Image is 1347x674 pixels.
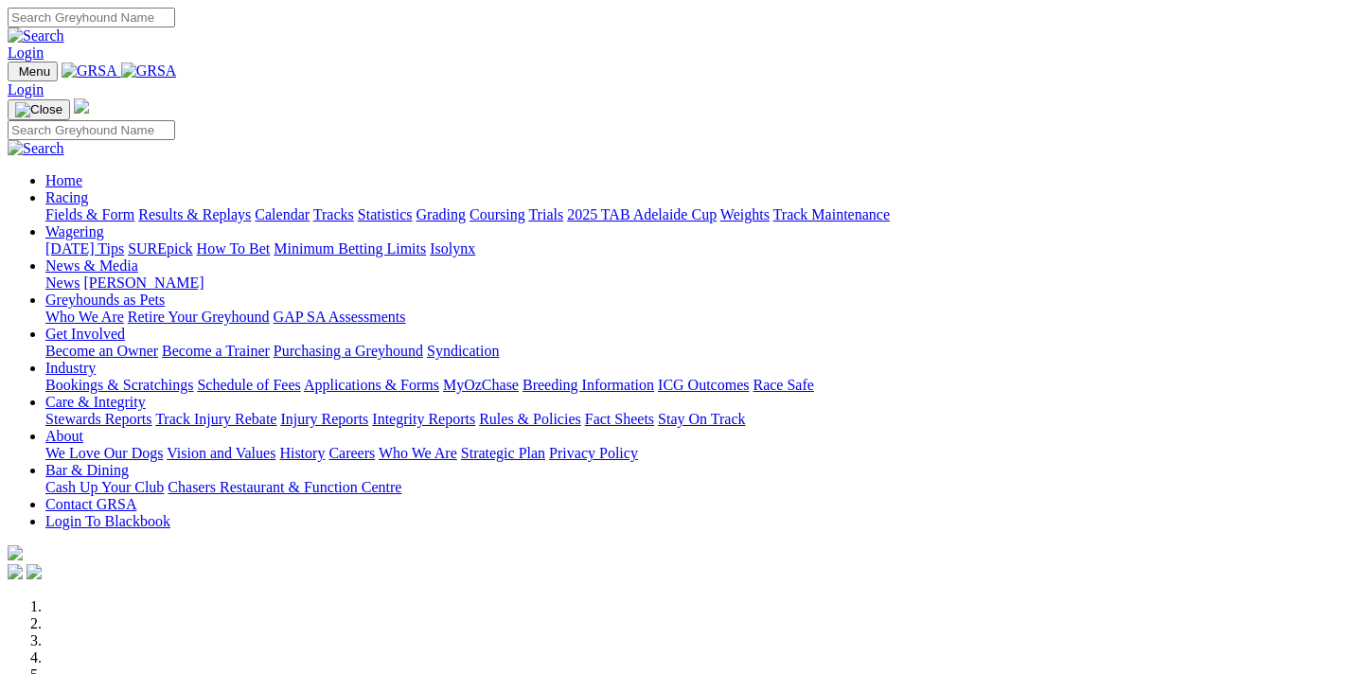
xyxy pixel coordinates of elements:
[549,445,638,461] a: Privacy Policy
[274,343,423,359] a: Purchasing a Greyhound
[155,411,276,427] a: Track Injury Rebate
[45,411,151,427] a: Stewards Reports
[45,377,193,393] a: Bookings & Scratchings
[8,62,58,81] button: Toggle navigation
[585,411,654,427] a: Fact Sheets
[45,240,124,257] a: [DATE] Tips
[45,309,124,325] a: Who We Are
[430,240,475,257] a: Isolynx
[62,62,117,80] img: GRSA
[45,462,129,478] a: Bar & Dining
[83,275,204,291] a: [PERSON_NAME]
[8,81,44,98] a: Login
[461,445,545,461] a: Strategic Plan
[45,275,80,291] a: News
[45,206,1339,223] div: Racing
[304,377,439,393] a: Applications & Forms
[45,240,1339,257] div: Wagering
[138,206,251,222] a: Results & Replays
[372,411,475,427] a: Integrity Reports
[773,206,890,222] a: Track Maintenance
[523,377,654,393] a: Breeding Information
[45,513,170,529] a: Login To Blackbook
[27,564,42,579] img: twitter.svg
[167,445,275,461] a: Vision and Values
[45,360,96,376] a: Industry
[45,172,82,188] a: Home
[45,496,136,512] a: Contact GRSA
[479,411,581,427] a: Rules & Policies
[128,240,192,257] a: SUREpick
[162,343,270,359] a: Become a Trainer
[658,377,749,393] a: ICG Outcomes
[427,343,499,359] a: Syndication
[8,120,175,140] input: Search
[470,206,525,222] a: Coursing
[379,445,457,461] a: Who We Are
[74,98,89,114] img: logo-grsa-white.png
[720,206,770,222] a: Weights
[658,411,745,427] a: Stay On Track
[417,206,466,222] a: Grading
[45,343,1339,360] div: Get Involved
[8,140,64,157] img: Search
[45,445,163,461] a: We Love Our Dogs
[45,394,146,410] a: Care & Integrity
[19,64,50,79] span: Menu
[753,377,813,393] a: Race Safe
[255,206,310,222] a: Calendar
[45,206,134,222] a: Fields & Form
[443,377,519,393] a: MyOzChase
[45,479,164,495] a: Cash Up Your Club
[45,257,138,274] a: News & Media
[45,275,1339,292] div: News & Media
[45,189,88,205] a: Racing
[45,309,1339,326] div: Greyhounds as Pets
[45,223,104,239] a: Wagering
[121,62,177,80] img: GRSA
[45,479,1339,496] div: Bar & Dining
[567,206,717,222] a: 2025 TAB Adelaide Cup
[328,445,375,461] a: Careers
[358,206,413,222] a: Statistics
[280,411,368,427] a: Injury Reports
[45,292,165,308] a: Greyhounds as Pets
[8,8,175,27] input: Search
[528,206,563,222] a: Trials
[128,309,270,325] a: Retire Your Greyhound
[8,44,44,61] a: Login
[8,27,64,44] img: Search
[8,99,70,120] button: Toggle navigation
[168,479,401,495] a: Chasers Restaurant & Function Centre
[274,309,406,325] a: GAP SA Assessments
[45,411,1339,428] div: Care & Integrity
[313,206,354,222] a: Tracks
[197,377,300,393] a: Schedule of Fees
[15,102,62,117] img: Close
[279,445,325,461] a: History
[45,343,158,359] a: Become an Owner
[45,326,125,342] a: Get Involved
[274,240,426,257] a: Minimum Betting Limits
[45,445,1339,462] div: About
[45,428,83,444] a: About
[45,377,1339,394] div: Industry
[8,545,23,560] img: logo-grsa-white.png
[8,564,23,579] img: facebook.svg
[197,240,271,257] a: How To Bet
